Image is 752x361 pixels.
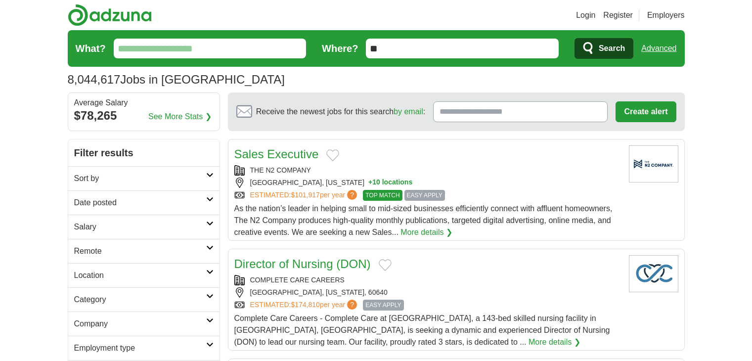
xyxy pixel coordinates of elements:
a: Employers [647,9,685,21]
h2: Employment type [74,342,206,354]
a: Company [68,312,220,336]
span: $174,810 [291,301,319,309]
h2: Category [74,294,206,306]
img: Company logo [629,255,678,292]
a: More details ❯ [400,226,452,238]
button: Search [575,38,633,59]
span: Receive the newest jobs for this search : [256,106,425,118]
div: [GEOGRAPHIC_DATA], [US_STATE], 60640 [234,287,621,298]
h2: Company [74,318,206,330]
img: Adzuna logo [68,4,152,26]
button: Add to favorite jobs [379,259,392,271]
img: Company logo [629,145,678,182]
a: Date posted [68,190,220,215]
a: Login [576,9,595,21]
a: Sales Executive [234,147,319,161]
h2: Filter results [68,139,220,166]
label: What? [76,41,106,56]
div: THE N2 COMPANY [234,165,621,176]
h2: Sort by [74,173,206,184]
span: Complete Care Careers - Complete Care at [GEOGRAPHIC_DATA], a 143-bed skilled nursing facility in... [234,314,610,346]
a: Category [68,287,220,312]
a: Location [68,263,220,287]
div: $78,265 [74,107,214,125]
a: See More Stats ❯ [148,111,212,123]
span: TOP MATCH [363,190,402,201]
div: COMPLETE CARE CAREERS [234,275,621,285]
a: Register [603,9,633,21]
button: +10 locations [368,178,412,188]
a: by email [394,107,423,116]
button: Add to favorite jobs [326,149,339,161]
span: EASY APPLY [404,190,445,201]
span: ? [347,190,357,200]
h2: Location [74,270,206,281]
label: Where? [322,41,358,56]
div: [GEOGRAPHIC_DATA], [US_STATE] [234,178,621,188]
div: Average Salary [74,99,214,107]
a: ESTIMATED:$174,810per year? [250,300,359,311]
a: Advanced [641,39,676,58]
button: Create alert [616,101,676,122]
a: More details ❯ [529,336,580,348]
h2: Remote [74,245,206,257]
span: EASY APPLY [363,300,403,311]
span: 8,044,617 [68,71,121,89]
h1: Jobs in [GEOGRAPHIC_DATA] [68,73,285,86]
a: Employment type [68,336,220,360]
span: + [368,178,372,188]
span: $101,917 [291,191,319,199]
a: Sort by [68,166,220,190]
span: As the nation’s leader in helping small to mid-sized businesses efficiently connect with affluent... [234,204,613,236]
a: ESTIMATED:$101,917per year? [250,190,359,201]
h2: Salary [74,221,206,233]
h2: Date posted [74,197,206,209]
a: Salary [68,215,220,239]
span: ? [347,300,357,310]
a: Remote [68,239,220,263]
span: Search [599,39,625,58]
a: Director of Nursing (DON) [234,257,371,271]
